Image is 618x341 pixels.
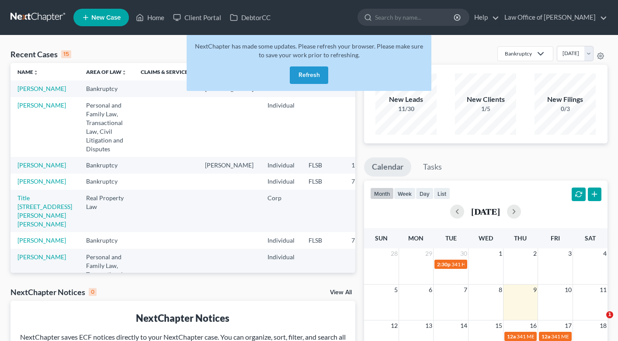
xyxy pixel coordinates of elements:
input: Search by name... [375,9,455,25]
span: 2 [532,248,538,259]
span: 28 [390,248,399,259]
span: 9 [532,285,538,295]
a: [PERSON_NAME] [17,85,66,92]
div: 11/30 [375,104,437,113]
span: Mon [408,234,424,242]
span: 16 [529,320,538,331]
a: Title [STREET_ADDRESS][PERSON_NAME][PERSON_NAME] [17,194,72,228]
a: Calendar [364,157,411,177]
td: FLSB [302,157,344,173]
span: Sun [375,234,388,242]
td: Individual [260,157,302,173]
a: Nameunfold_more [17,69,38,75]
div: 0 [89,288,97,296]
span: 13 [424,320,433,331]
a: [PERSON_NAME] [17,161,66,169]
td: Bankruptcy [79,174,134,190]
span: 12a [507,333,516,340]
div: 15 [61,50,71,58]
a: [PERSON_NAME] [17,253,66,261]
div: New Leads [375,94,437,104]
a: Tasks [415,157,450,177]
a: Law Office of [PERSON_NAME] [500,10,607,25]
span: 15 [494,320,503,331]
a: Help [470,10,499,25]
span: NextChapter has made some updates. Please refresh your browser. Please make sure to save your wor... [195,42,423,59]
a: Client Portal [169,10,226,25]
span: 4 [602,248,608,259]
button: day [416,188,434,199]
span: 11 [599,285,608,295]
a: [PERSON_NAME] [17,101,66,109]
div: NextChapter Notices [17,311,348,325]
span: 12 [390,320,399,331]
button: Refresh [290,66,328,84]
td: FLSB [302,174,344,190]
a: [PERSON_NAME] [17,177,66,185]
td: Individual [260,249,302,309]
span: 3 [567,248,573,259]
span: Sat [585,234,596,242]
td: Bankruptcy [79,80,134,97]
button: list [434,188,450,199]
span: 8 [498,285,503,295]
span: 29 [424,248,433,259]
td: Personal and Family Law, Transactional Law, Civil Litigation and Disputes [79,97,134,157]
span: 14 [459,320,468,331]
td: Individual [260,232,302,248]
div: NextChapter Notices [10,287,97,297]
td: FLSB [302,232,344,248]
a: Area of Lawunfold_more [86,69,127,75]
span: New Case [91,14,121,21]
div: Bankruptcy [505,50,532,57]
button: month [370,188,394,199]
span: 12a [542,333,550,340]
span: 10 [564,285,573,295]
div: Recent Cases [10,49,71,59]
span: 341 MEETING [551,333,585,340]
i: unfold_more [122,70,127,75]
button: week [394,188,416,199]
td: Individual [260,174,302,190]
span: 17 [564,320,573,331]
a: DebtorCC [226,10,275,25]
td: Real Property Law [79,190,134,232]
span: Wed [479,234,493,242]
td: Personal and Family Law, Transactional Law, Civil Litigation and Disputes [79,249,134,309]
a: [PERSON_NAME] [17,237,66,244]
span: 6 [428,285,433,295]
div: 1/5 [455,104,516,113]
i: unfold_more [33,70,38,75]
span: 1 [498,248,503,259]
td: Bankruptcy [79,232,134,248]
td: 7 [344,174,388,190]
span: 5 [393,285,399,295]
span: Thu [514,234,527,242]
td: Corp [260,190,302,232]
td: Bankruptcy [79,157,134,173]
span: 341 Hearing [451,261,480,268]
span: Fri [551,234,560,242]
div: 0/3 [535,104,596,113]
span: 30 [459,248,468,259]
td: [PERSON_NAME] [198,157,260,173]
td: 7 [344,232,388,248]
a: Home [132,10,169,25]
span: Tue [445,234,457,242]
td: 13 [344,157,388,173]
th: Claims & Services [134,63,198,80]
h2: [DATE] [471,207,500,216]
div: New Filings [535,94,596,104]
iframe: Intercom live chat [588,311,609,332]
a: View All [330,289,352,296]
span: 2:30p [437,261,451,268]
span: 341 MEETING [517,333,550,340]
span: 1 [606,311,613,318]
td: Individual [260,97,302,157]
span: 7 [463,285,468,295]
div: New Clients [455,94,516,104]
